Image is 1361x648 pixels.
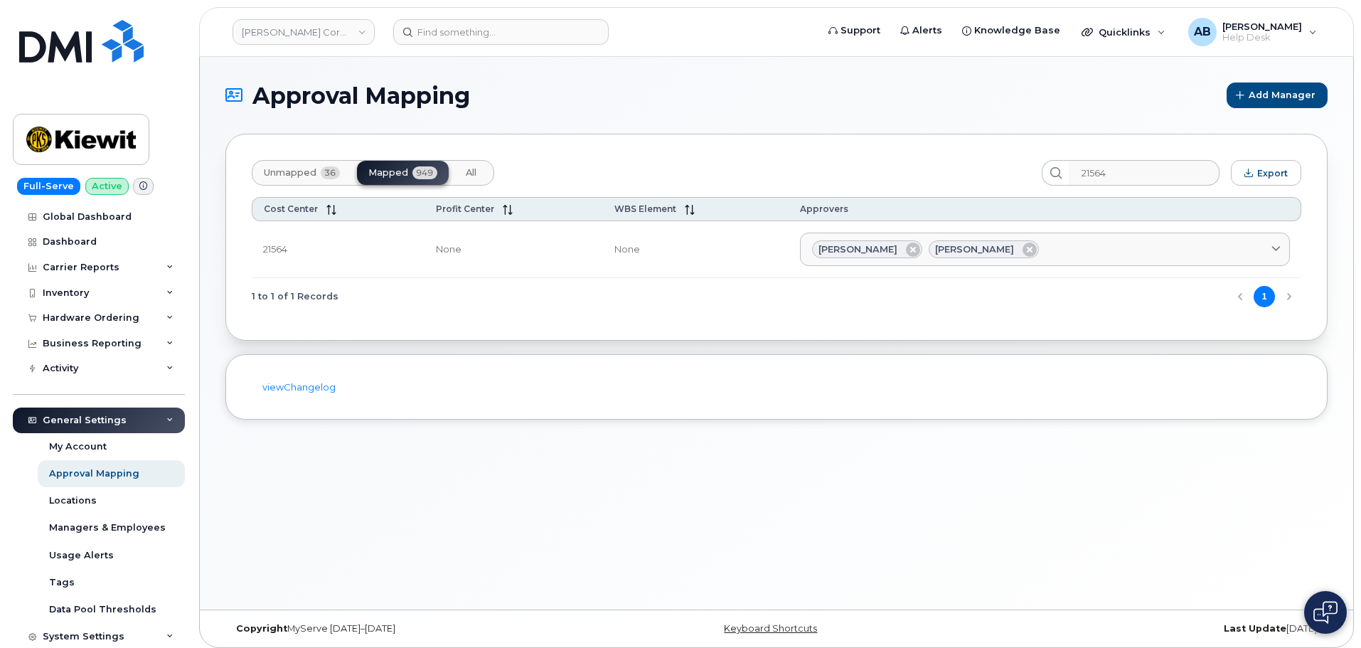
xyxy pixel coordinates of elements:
strong: Copyright [236,623,287,634]
span: WBS Element [614,203,676,214]
span: Approvers [800,203,848,214]
button: Add Manager [1227,83,1328,108]
a: Keyboard Shortcuts [724,623,817,634]
span: 36 [321,166,340,179]
span: Cost Center [264,203,318,214]
span: [PERSON_NAME] [818,243,897,256]
span: All [466,167,476,179]
div: [DATE] [960,623,1328,634]
span: Add Manager [1249,88,1315,102]
span: Profit Center [436,203,494,214]
span: Export [1257,168,1288,179]
td: None [603,221,789,279]
a: viewChangelog [262,381,336,393]
span: Unmapped [264,167,316,179]
a: [PERSON_NAME][PERSON_NAME] [800,233,1290,267]
span: 1 to 1 of 1 Records [252,286,338,307]
strong: Last Update [1224,623,1286,634]
span: Approval Mapping [252,83,470,108]
div: MyServe [DATE]–[DATE] [225,623,593,634]
button: Export [1231,160,1301,186]
input: Search... [1069,160,1219,186]
td: None [425,221,604,279]
button: Page 1 [1254,286,1275,307]
img: Open chat [1313,601,1338,624]
span: [PERSON_NAME] [935,243,1014,256]
td: 21564 [252,221,425,279]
